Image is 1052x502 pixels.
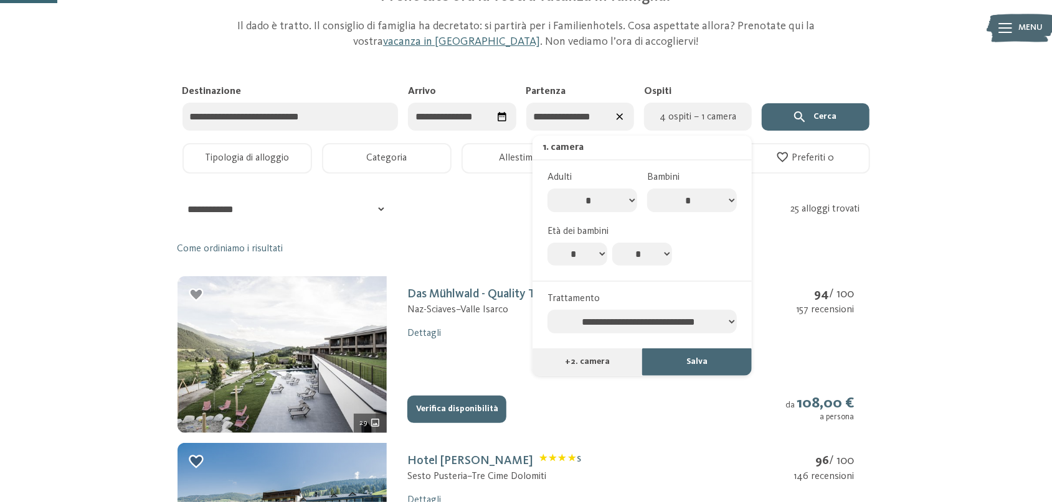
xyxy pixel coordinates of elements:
p: Il dado è tratto. Il consiglio di famiglia ha decretato: si partirà per i Familienhotels. Cosa as... [230,19,822,50]
button: Preferiti 0 [741,143,870,174]
a: vacanza in [GEOGRAPHIC_DATA] [383,36,540,47]
div: 157 recensioni [796,303,854,317]
div: 146 recensioni [794,470,854,483]
strong: 108,00 € [797,396,854,411]
div: Sesto Pusteria – Tre Cime Dolomiti [407,470,581,483]
div: Seleziona data [492,106,513,127]
button: +2. camera [533,348,642,376]
svg: 29 ulteriori immagini [370,417,381,428]
a: Hotel [PERSON_NAME]Classificazione: 4 stelle S [407,455,581,467]
span: Partenza [526,86,566,96]
span: Età dei bambini [547,226,609,236]
span: Destinazione [182,86,242,96]
div: Naz-Sciaves – Valle Isarco [407,303,666,317]
span: Bambini [647,172,680,182]
strong: 94 [814,288,829,300]
button: Tipologia di alloggio [182,143,312,174]
div: 25 alloggi trovati [791,202,874,216]
span: Ospiti [644,86,671,96]
a: Das Mühlwald - Quality Time Family ResortClassificazione: 4 stelle [407,288,666,300]
span: Adulti [547,172,572,182]
a: Dettagli [407,328,441,338]
span: Arrivo [408,86,436,96]
button: Cerca [762,103,870,131]
div: Azzera le date [610,106,630,127]
a: Come ordiniamo i risultati [178,242,283,256]
div: a persona [785,412,854,422]
div: Aggiungi ai preferiti [187,286,206,304]
div: 29 ulteriori immagini [354,414,387,433]
div: da [785,394,854,423]
span: Trattamento [547,294,600,304]
button: Allestimento [462,143,591,174]
button: 4 ospiti – 1 camera4 ospiti – 1 camera [644,103,752,131]
div: Aggiungi ai preferiti [187,453,206,471]
div: / 100 [794,453,854,470]
button: Verifica disponibilità [407,396,506,423]
span: Classificazione: 4 stelle S [539,453,582,469]
span: 4 ospiti – 1 camera [652,109,744,124]
span: 29 [359,417,367,429]
strong: 96 [815,455,829,467]
div: / 100 [796,286,854,303]
div: 1. camera [543,141,584,154]
button: Categoria [322,143,452,174]
span: S [577,455,582,463]
button: Salva [642,348,752,376]
img: mss_renderimg.php [178,276,387,433]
